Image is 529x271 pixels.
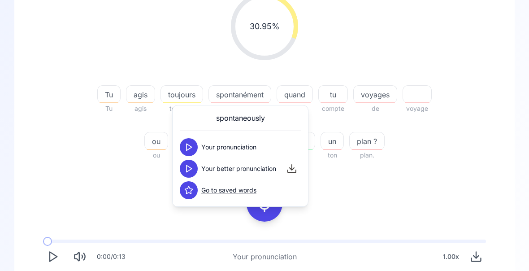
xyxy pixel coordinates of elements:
a: Go to saved words [201,186,256,195]
span: tu [319,89,347,100]
span: Your better pronunciation [201,164,276,173]
span: quand [277,89,312,100]
span: toujours, [160,103,203,114]
span: un [321,136,343,147]
span: spontanément [209,89,271,100]
button: Tu [97,85,121,103]
button: quand [277,85,313,103]
span: agis [126,89,155,100]
span: voyages [354,89,397,100]
div: Your pronunciation [233,251,297,262]
span: ton [321,150,344,161]
span: toujours [161,89,203,100]
span: de [353,103,397,114]
span: compte [318,103,348,114]
button: un [321,132,344,150]
span: agis [126,103,155,114]
span: voyage [403,103,432,114]
div: 1.00 x [439,248,463,266]
button: Play [43,247,63,267]
span: plan. [349,150,385,161]
button: Mute [70,247,90,267]
button: tu [318,85,348,103]
button: ou [144,132,168,150]
span: Tu [97,103,121,114]
button: voyages [353,85,397,103]
span: Your pronunciation [201,143,256,152]
button: agis [126,85,155,103]
span: mon [277,103,313,114]
span: Tu [98,89,120,100]
span: fonctionnait [208,103,271,114]
span: 30.95 % [250,20,280,33]
button: toujours [160,85,203,103]
button: plan ? [349,132,385,150]
span: ou [145,136,168,147]
span: spontaneously [216,113,265,123]
button: spontanément [208,85,271,103]
span: ou [144,150,168,161]
span: plan ? [350,136,384,147]
div: 0:00 / 0:13 [97,252,126,261]
button: Download audio [466,247,486,267]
